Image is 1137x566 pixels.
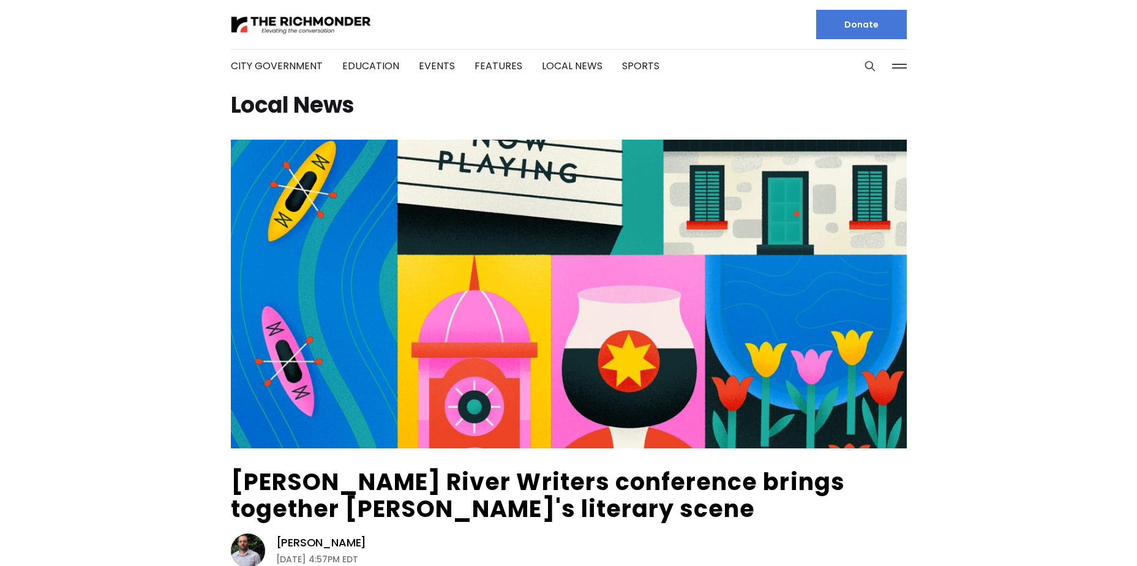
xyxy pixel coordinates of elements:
h1: Local News [231,96,907,115]
a: Sports [622,59,659,73]
a: Events [419,59,455,73]
a: [PERSON_NAME] River Writers conference brings together [PERSON_NAME]'s literary scene [231,466,845,525]
a: Local News [542,59,602,73]
a: City Government [231,59,323,73]
a: Features [475,59,522,73]
img: The Richmonder [231,14,372,36]
a: Education [342,59,399,73]
iframe: portal-trigger [1034,506,1137,566]
button: Search this site [861,57,879,75]
a: [PERSON_NAME] [276,535,367,550]
a: Donate [816,10,907,39]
